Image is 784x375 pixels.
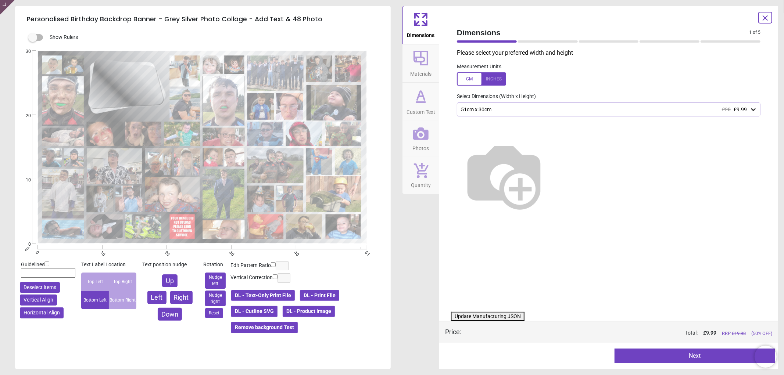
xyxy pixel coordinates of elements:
[299,289,340,302] button: DL - Print File
[755,346,777,368] iframe: Brevo live chat
[402,121,439,157] button: Photos
[703,329,716,337] span: £
[109,273,136,291] div: Top Right
[451,312,525,321] button: Update Manufacturing JSON
[732,331,746,336] span: £ 19.98
[142,261,197,268] div: Text position nudge
[81,261,136,268] div: Text Label Location
[17,48,31,55] span: 30
[21,262,44,267] span: Guidelines
[81,291,109,309] div: Bottom Left
[162,274,178,287] button: Up
[457,63,501,71] label: Measurement Units
[402,157,439,194] button: Quantity
[81,273,109,291] div: Top Left
[411,178,431,189] span: Quantity
[203,261,228,268] div: Rotation
[230,321,298,334] button: Remove background Test
[722,330,746,337] span: RRP
[20,282,60,293] button: Deselect items
[230,274,273,281] label: Vertical Correction
[170,291,193,304] button: Right
[407,28,435,39] span: Dimensions
[20,295,57,306] button: Vertical Align
[407,105,435,116] span: Custom Text
[457,27,749,38] span: Dimensions
[457,49,766,57] p: Please select your preferred width and height
[615,349,775,363] button: Next
[706,330,716,336] span: 9.99
[282,305,336,318] button: DL - Product Image
[205,308,223,318] button: Reset
[230,262,271,269] label: Edit Pattern Ratio
[445,327,461,336] div: Price :
[410,67,432,78] span: Materials
[205,273,226,289] button: Nudge left
[402,44,439,83] button: Materials
[205,291,226,307] button: Nudge right
[402,83,439,121] button: Custom Text
[27,12,379,27] h5: Personalised Birthday Backdrop Banner - Grey Silver Photo Collage - Add Text & 48 Photo
[734,107,747,112] span: £9.99
[158,308,182,321] button: Down
[751,330,772,337] span: (50% OFF)
[147,291,167,304] button: Left
[451,93,536,100] label: Select Dimensions (Width x Height)
[722,107,731,112] span: £20
[413,141,429,152] span: Photos
[33,33,391,42] div: Show Rulers
[460,107,750,113] div: 51cm x 30cm
[20,307,64,318] button: Horizontal Align
[402,6,439,44] button: Dimensions
[472,329,772,337] div: Total:
[230,305,278,318] button: DL - Cutline SVG
[457,128,551,222] img: Helper for size comparison
[749,29,760,36] span: 1 of 5
[230,289,296,302] button: DL - Text-Only Print File
[109,291,136,309] div: Bottom Right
